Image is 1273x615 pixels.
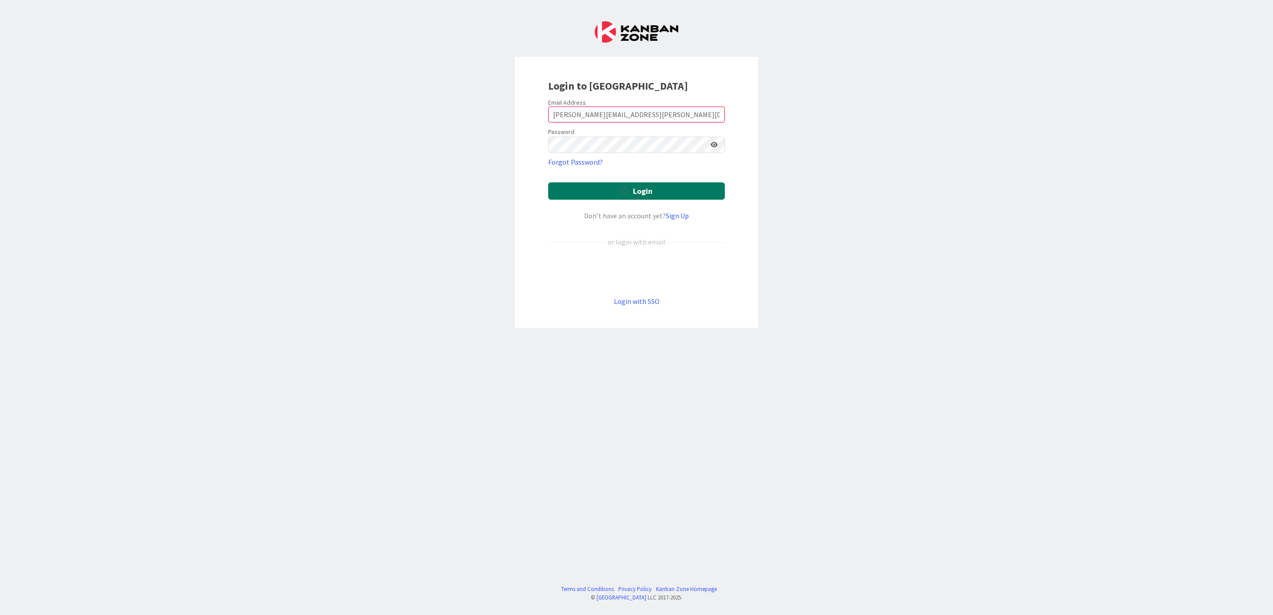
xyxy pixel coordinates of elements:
[557,593,717,602] div: © LLC 2017- 2025 .
[561,585,614,593] a: Terms and Conditions
[595,21,678,43] img: Kanban Zone
[548,182,725,200] button: Login
[614,297,660,306] a: Login with SSO
[618,585,652,593] a: Privacy Policy
[548,99,586,106] label: Email Address
[548,157,603,167] a: Forgot Password?
[548,127,574,137] label: Password
[544,262,729,281] iframe: Sign in with Google Button
[605,237,668,247] div: or login with email
[548,79,688,93] b: Login to [GEOGRAPHIC_DATA]
[666,211,689,220] a: Sign Up
[548,210,725,221] div: Don’t have an account yet?
[597,594,646,601] a: [GEOGRAPHIC_DATA]
[656,585,717,593] a: Kanban Zone Homepage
